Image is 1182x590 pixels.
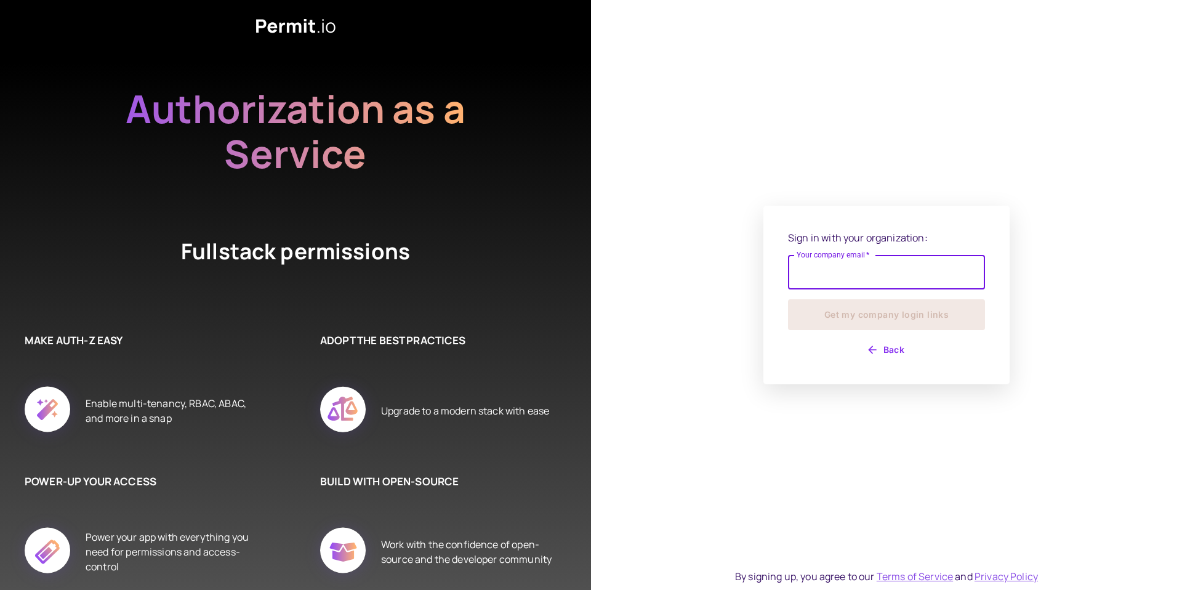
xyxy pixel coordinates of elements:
[320,474,554,490] h6: BUILD WITH OPEN-SOURCE
[788,299,985,330] button: Get my company login links
[788,230,985,245] p: Sign in with your organization:
[25,474,259,490] h6: POWER-UP YOUR ACCESS
[86,514,259,590] div: Power your app with everything you need for permissions and access-control
[788,340,985,360] button: Back
[86,373,259,449] div: Enable multi-tenancy, RBAC, ABAC, and more in a snap
[381,373,549,449] div: Upgrade to a modern stack with ease
[797,249,870,260] label: Your company email
[381,514,554,590] div: Work with the confidence of open-source and the developer community
[735,569,1038,584] div: By signing up, you agree to our and
[877,570,953,583] a: Terms of Service
[25,333,259,349] h6: MAKE AUTH-Z EASY
[975,570,1038,583] a: Privacy Policy
[86,86,505,176] h2: Authorization as a Service
[135,236,456,283] h4: Fullstack permissions
[320,333,554,349] h6: ADOPT THE BEST PRACTICES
